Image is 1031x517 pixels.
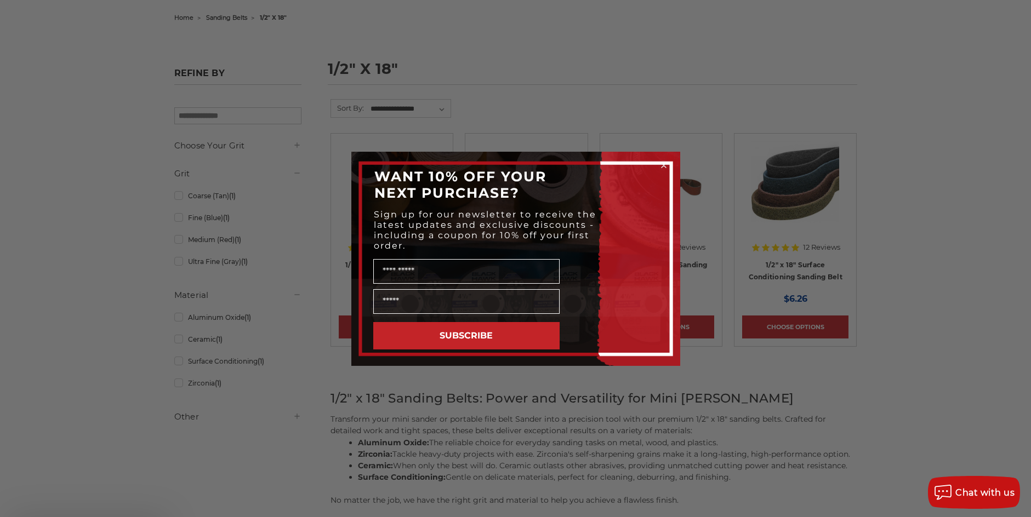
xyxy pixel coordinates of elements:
[374,209,596,251] span: Sign up for our newsletter to receive the latest updates and exclusive discounts - including a co...
[658,160,669,171] button: Close dialog
[373,289,560,314] input: Email
[373,322,560,349] button: SUBSCRIBE
[374,168,546,201] span: WANT 10% OFF YOUR NEXT PURCHASE?
[955,487,1015,498] span: Chat with us
[928,476,1020,509] button: Chat with us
